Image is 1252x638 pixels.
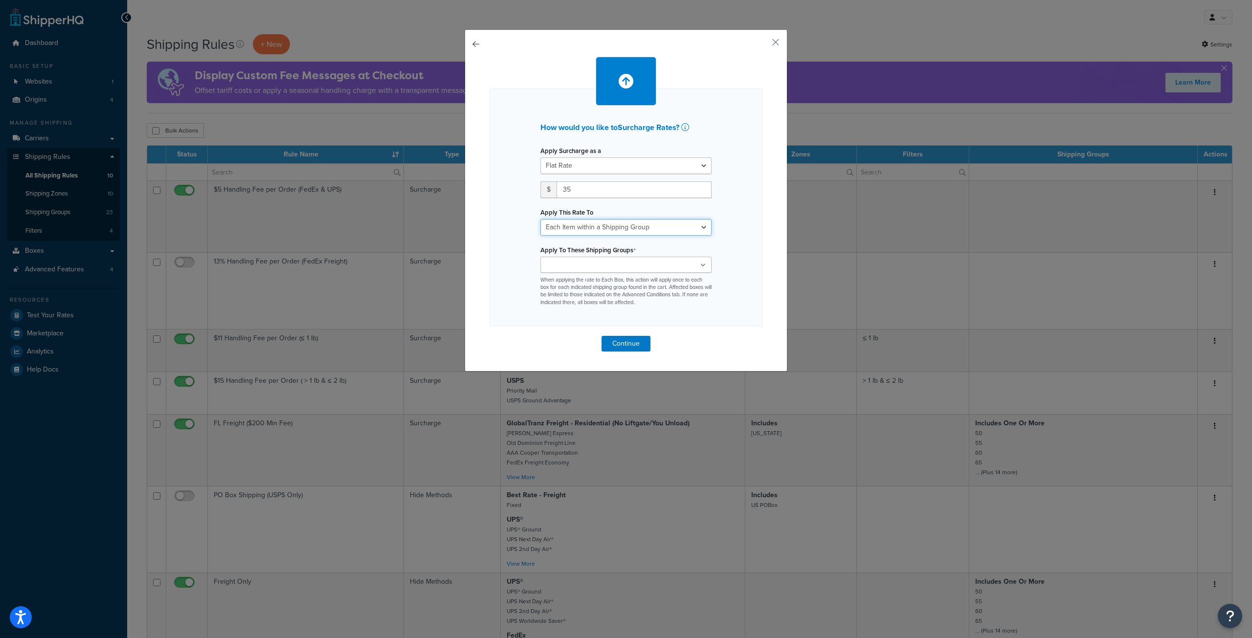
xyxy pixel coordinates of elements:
a: Learn more about setting up shipping rules [681,123,692,132]
button: Continue [602,336,650,352]
label: Apply To These Shipping Groups [540,246,636,254]
label: Apply This Rate To [540,209,593,216]
h2: How would you like to Surcharge Rates ? [540,123,712,132]
span: $ [540,181,557,198]
button: Open Resource Center [1218,604,1242,628]
p: When applying the rate to Each Box, this action will apply once to each box for each indicated sh... [540,276,712,307]
label: Apply Surcharge as a [540,147,601,154]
